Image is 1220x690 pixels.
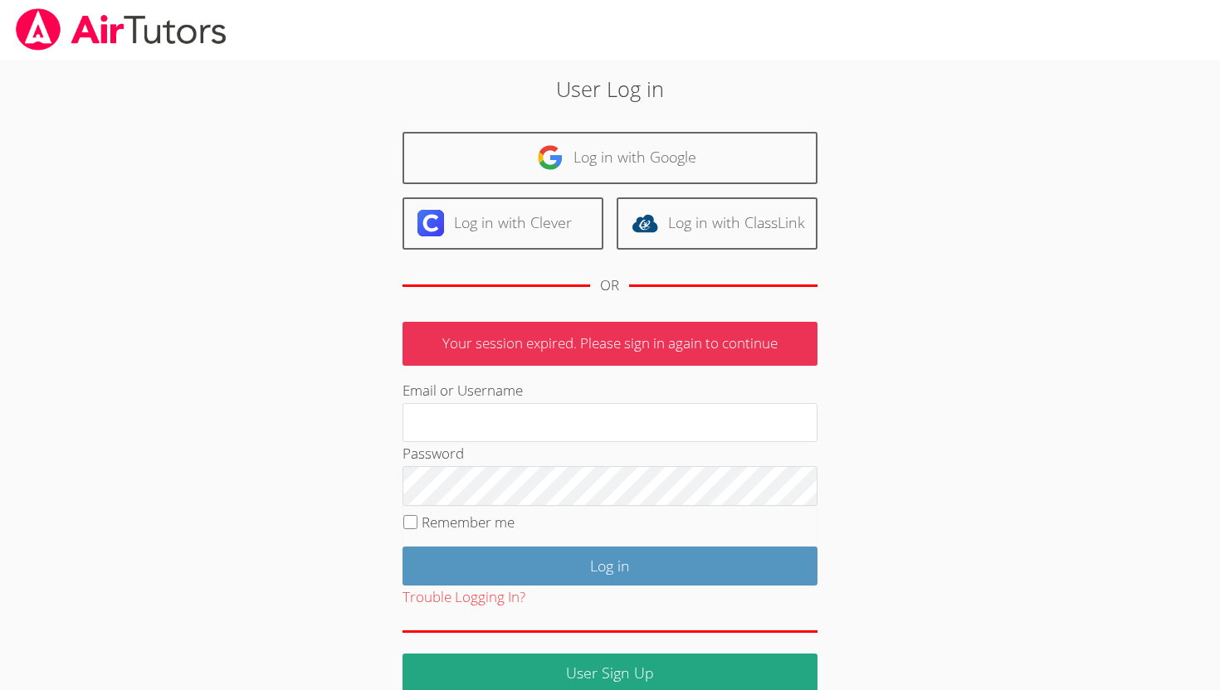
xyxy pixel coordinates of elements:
button: Trouble Logging In? [403,586,525,610]
a: Log in with ClassLink [617,197,817,250]
a: Log in with Clever [403,197,603,250]
label: Email or Username [403,381,523,400]
img: google-logo-50288ca7cdecda66e5e0955fdab243c47b7ad437acaf1139b6f446037453330a.svg [537,144,564,171]
img: classlink-logo-d6bb404cc1216ec64c9a2012d9dc4662098be43eaf13dc465df04b49fa7ab582.svg [632,210,658,236]
label: Remember me [422,513,515,532]
div: OR [600,274,619,298]
a: Log in with Google [403,132,817,184]
label: Password [403,444,464,463]
p: Your session expired. Please sign in again to continue [403,322,817,366]
input: Log in [403,547,817,586]
img: clever-logo-6eab21bc6e7a338710f1a6ff85c0baf02591cd810cc4098c63d3a4b26e2feb20.svg [417,210,444,236]
img: airtutors_banner-c4298cdbf04f3fff15de1276eac7730deb9818008684d7c2e4769d2f7ddbe033.png [14,8,228,51]
h2: User Log in [281,73,939,104]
